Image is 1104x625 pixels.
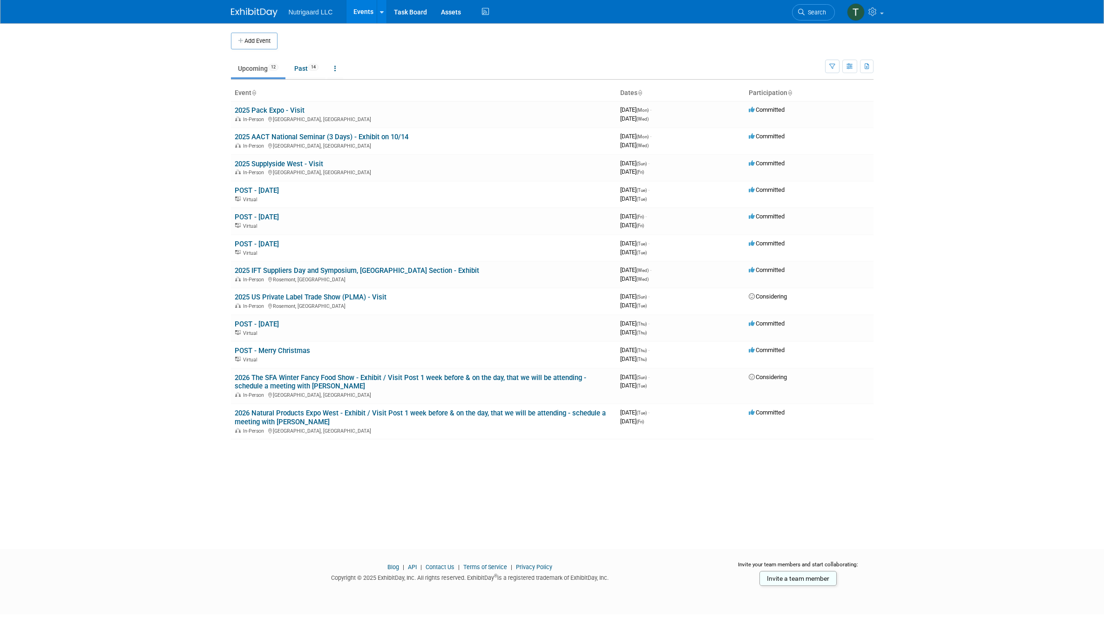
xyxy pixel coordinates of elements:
span: [DATE] [620,320,650,327]
a: 2026 Natural Products Expo West - Exhibit / Visit Post 1 week before & on the day, that we will b... [235,409,606,426]
span: Committed [749,409,785,416]
div: [GEOGRAPHIC_DATA], [GEOGRAPHIC_DATA] [235,427,613,434]
span: [DATE] [620,249,647,256]
span: (Sun) [637,294,647,299]
span: (Wed) [637,143,649,148]
div: [GEOGRAPHIC_DATA], [GEOGRAPHIC_DATA] [235,115,613,122]
span: In-Person [243,428,267,434]
a: 2025 Pack Expo - Visit [235,106,305,115]
span: - [648,409,650,416]
img: Virtual Event [235,223,241,228]
span: [DATE] [620,106,651,113]
span: (Sun) [637,161,647,166]
span: [DATE] [620,213,647,220]
span: [DATE] [620,382,647,389]
span: (Tue) [637,383,647,388]
span: (Wed) [637,268,649,273]
a: Sort by Event Name [251,89,256,96]
span: - [650,106,651,113]
span: Virtual [243,250,260,256]
span: (Wed) [637,116,649,122]
span: Committed [749,186,785,193]
span: [DATE] [620,222,644,229]
a: Terms of Service [463,564,507,571]
span: - [648,240,650,247]
a: Privacy Policy [516,564,552,571]
div: Copyright © 2025 ExhibitDay, Inc. All rights reserved. ExhibitDay is a registered trademark of Ex... [231,571,710,582]
span: [DATE] [620,293,650,300]
img: Tony DePrado [847,3,865,21]
span: - [648,186,650,193]
a: Blog [387,564,399,571]
span: (Wed) [637,277,649,282]
span: [DATE] [620,374,650,380]
span: (Thu) [637,330,647,335]
span: In-Person [243,277,267,283]
span: - [650,133,651,140]
span: Committed [749,213,785,220]
span: Committed [749,346,785,353]
th: Event [231,85,616,101]
span: Considering [749,293,787,300]
span: | [418,564,424,571]
span: - [648,346,650,353]
span: (Thu) [637,348,647,353]
span: [DATE] [620,409,650,416]
img: Virtual Event [235,250,241,255]
span: Committed [749,240,785,247]
th: Participation [745,85,874,101]
button: Add Event [231,33,278,49]
span: [DATE] [620,195,647,202]
a: Upcoming12 [231,60,285,77]
span: - [648,160,650,167]
div: [GEOGRAPHIC_DATA], [GEOGRAPHIC_DATA] [235,168,613,176]
span: [DATE] [620,355,647,362]
span: In-Person [243,116,267,122]
img: In-Person Event [235,277,241,281]
span: - [645,213,647,220]
span: (Tue) [637,303,647,308]
span: [DATE] [620,275,649,282]
span: (Fri) [637,214,644,219]
span: In-Person [243,143,267,149]
span: (Thu) [637,321,647,326]
span: Virtual [243,330,260,336]
span: (Mon) [637,108,649,113]
a: 2026 The SFA Winter Fancy Food Show - Exhibit / Visit Post 1 week before & on the day, that we wi... [235,374,586,391]
a: Invite a team member [759,571,837,586]
span: (Fri) [637,223,644,228]
span: [DATE] [620,142,649,149]
sup: ® [494,573,497,578]
span: [DATE] [620,160,650,167]
span: (Fri) [637,170,644,175]
a: POST - Merry Christmas [235,346,310,355]
a: POST - [DATE] [235,213,279,221]
img: In-Person Event [235,392,241,397]
img: Virtual Event [235,197,241,201]
span: Virtual [243,357,260,363]
span: - [648,293,650,300]
a: Past14 [287,60,325,77]
span: Considering [749,374,787,380]
span: [DATE] [620,266,651,273]
img: In-Person Event [235,303,241,308]
span: | [456,564,462,571]
a: 2025 IFT Suppliers Day and Symposium, [GEOGRAPHIC_DATA] Section - Exhibit [235,266,479,275]
span: Nutrigaard LLC [289,8,333,16]
span: - [648,374,650,380]
span: In-Person [243,170,267,176]
span: Committed [749,266,785,273]
span: 14 [308,64,318,71]
img: In-Person Event [235,170,241,174]
span: [DATE] [620,168,644,175]
span: [DATE] [620,329,647,336]
span: (Tue) [637,410,647,415]
a: Sort by Start Date [637,89,642,96]
a: API [408,564,417,571]
span: 12 [268,64,278,71]
span: [DATE] [620,133,651,140]
span: Search [805,9,826,16]
a: Search [792,4,835,20]
span: [DATE] [620,418,644,425]
span: | [400,564,406,571]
